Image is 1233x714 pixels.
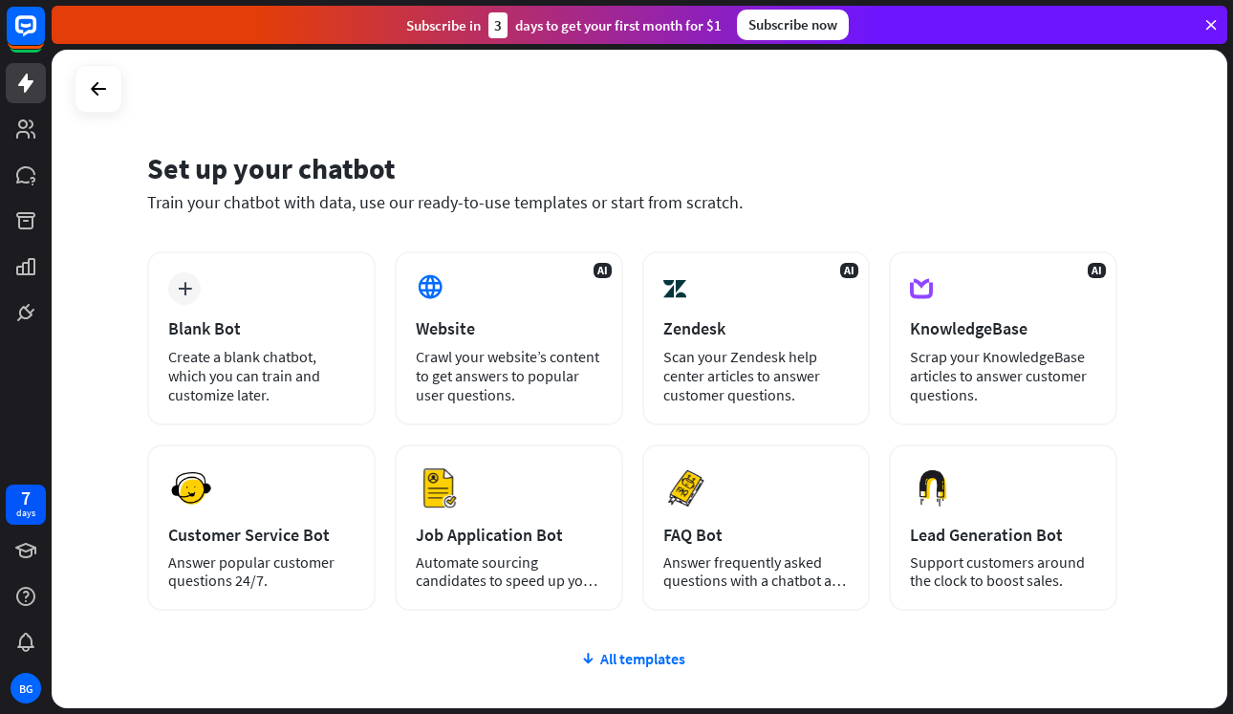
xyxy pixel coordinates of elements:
[16,507,35,520] div: days
[737,10,849,40] div: Subscribe now
[488,12,508,38] div: 3
[406,12,722,38] div: Subscribe in days to get your first month for $1
[11,673,41,703] div: BG
[21,489,31,507] div: 7
[6,485,46,525] a: 7 days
